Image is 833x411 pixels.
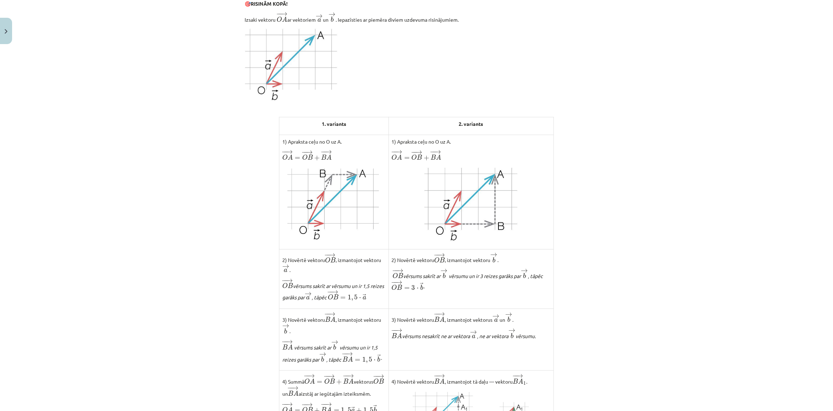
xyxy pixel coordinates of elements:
[333,294,338,299] span: B
[491,253,498,257] span: →
[327,154,332,160] span: A
[282,283,330,289] i: vērsums sakrīt ar
[506,313,513,316] span: →
[472,335,475,338] span: a
[436,312,437,316] span: −
[393,273,398,278] span: O
[336,379,342,384] span: +
[301,402,307,406] span: −
[308,374,315,378] span: →
[325,317,330,322] span: B
[377,354,381,359] span: →
[509,329,516,332] span: →
[349,378,354,384] span: A
[343,374,348,378] span: −
[415,150,422,154] span: →
[397,333,402,338] span: A
[378,357,380,362] span: b
[434,317,440,322] span: B
[321,402,326,406] span: −
[321,150,326,154] span: −
[281,12,288,16] span: →
[393,150,394,154] span: −
[306,150,313,154] span: →
[286,402,293,406] span: →
[431,155,436,160] span: B
[396,269,404,273] span: →
[395,328,402,332] span: →
[282,344,378,363] i: vērsumu un ir 1,5 reizes garāks par , tāpēc
[326,312,327,316] span: −
[395,150,402,154] span: →
[321,357,324,362] span: b
[288,344,293,349] span: A
[287,386,293,390] span: −
[348,295,351,300] span: 1
[286,150,293,154] span: →
[304,374,309,378] span: −
[379,379,384,384] span: B
[351,297,353,301] span: ,
[282,324,289,328] span: →
[286,278,293,282] span: →
[430,150,436,154] span: −
[284,329,287,334] span: b
[329,12,336,16] span: →
[348,356,353,362] span: A
[436,374,437,378] span: −
[333,345,336,350] span: b
[293,390,299,396] span: A
[434,253,439,257] span: −
[369,357,372,362] span: 5
[441,269,448,273] span: →
[282,283,288,288] span: O
[392,269,397,273] span: −
[363,296,366,300] span: a
[434,379,440,384] span: B
[302,155,308,160] span: O
[282,374,386,397] p: 4) Summā vektorus un aizstāj ar iegūtajām izteiksmēm.
[282,340,386,363] p: ⋅
[282,345,288,349] span: B
[392,268,551,292] p: ⋅
[325,150,332,154] span: →
[342,357,348,362] span: B
[282,402,287,406] span: −
[324,374,329,378] span: −
[391,150,396,154] span: −
[440,316,445,322] span: A
[308,155,313,160] span: B
[513,379,518,384] span: B
[294,344,338,351] i: vērsums sakrīt ar
[440,378,445,384] span: A
[347,374,354,378] span: →
[411,150,416,154] span: −
[278,12,279,16] span: −
[341,297,346,299] span: =
[282,278,287,282] span: −
[434,312,439,316] span: −
[342,352,347,356] span: −
[424,155,429,160] span: +
[322,121,346,127] b: 1.﻿ variants
[392,285,397,290] span: O
[295,157,300,160] span: =
[392,252,551,264] p: 2) Novērtē vektoru , izmantojot vektoru .
[329,253,336,257] span: →
[359,297,361,299] span: ⋅
[330,257,336,262] span: B
[420,283,423,288] span: →
[511,333,513,338] span: b
[373,374,378,378] span: −
[345,374,346,378] span: −
[282,138,386,145] p: 1) Apraksta ceļu no O uz A.
[436,253,437,257] span: −
[392,374,551,386] p: 4) Novērtē vektoru , izmantojot tā daļu — vektoru .
[392,155,397,160] span: O
[494,319,498,322] span: a
[417,288,418,290] span: ⋅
